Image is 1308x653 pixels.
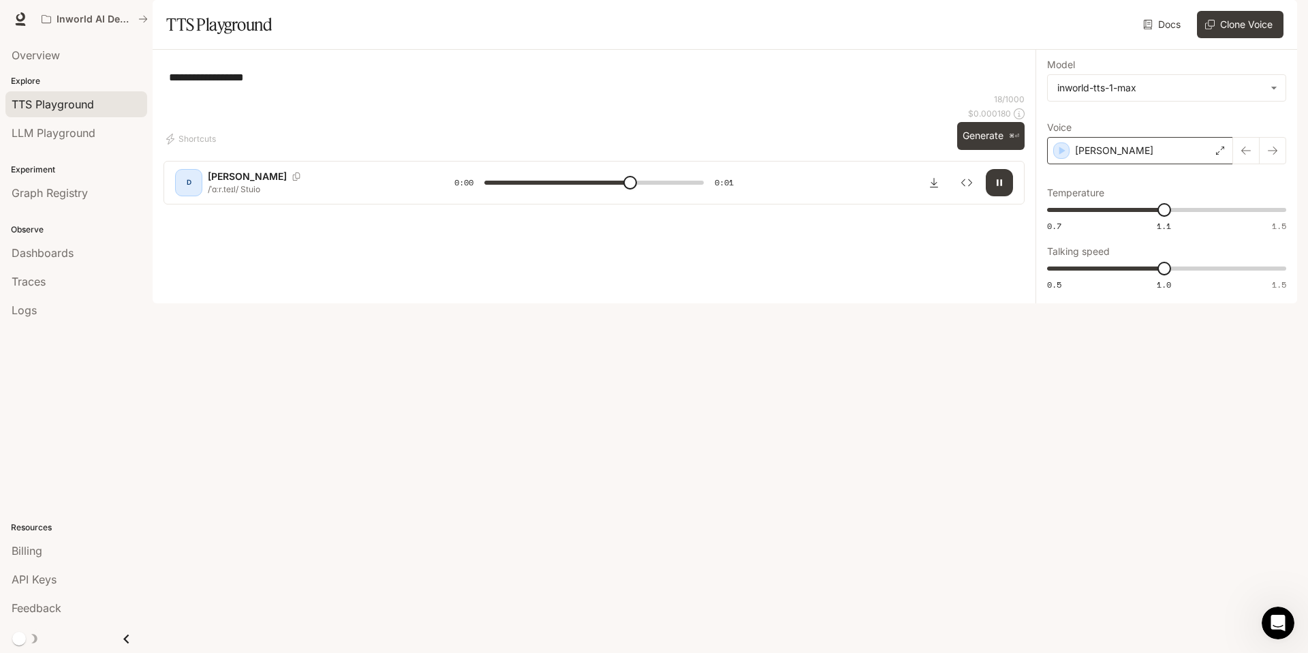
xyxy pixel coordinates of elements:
p: Temperature [1047,188,1104,198]
button: Copy Voice ID [287,172,306,181]
p: /ˈɑːr.teɪl/ Stuio [208,183,422,195]
p: [PERSON_NAME] [1075,144,1153,157]
h1: TTS Playground [166,11,272,38]
button: Shortcuts [163,128,221,150]
iframe: Intercom live chat [1262,607,1294,639]
button: Generate⌘⏎ [957,122,1025,150]
p: ⌘⏎ [1009,132,1019,140]
span: 1.5 [1272,220,1286,232]
button: Inspect [953,169,980,196]
span: 1.1 [1157,220,1171,232]
button: Download audio [920,169,948,196]
button: Clone Voice [1197,11,1283,38]
div: inworld-tts-1-max [1048,75,1286,101]
a: Docs [1140,11,1186,38]
p: Voice [1047,123,1072,132]
span: 0:01 [715,176,734,189]
p: $ 0.000180 [968,108,1011,119]
p: Model [1047,60,1075,70]
p: 18 / 1000 [994,93,1025,105]
p: Inworld AI Demos [57,14,133,25]
span: 1.5 [1272,279,1286,290]
span: 0.5 [1047,279,1061,290]
div: D [178,172,200,194]
button: All workspaces [35,5,154,33]
p: [PERSON_NAME] [208,170,287,183]
span: 0:00 [454,176,473,189]
span: 0.7 [1047,220,1061,232]
span: 1.0 [1157,279,1171,290]
div: inworld-tts-1-max [1057,81,1264,95]
p: Talking speed [1047,247,1110,256]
